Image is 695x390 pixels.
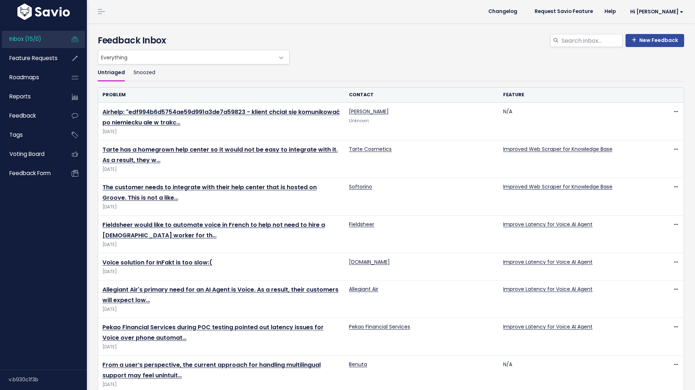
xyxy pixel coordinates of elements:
[503,258,593,266] a: Improve Latency for Voice AI Agent
[98,34,684,47] h4: Feedback Inbox
[488,9,517,14] span: Changelog
[102,268,340,276] span: [DATE]
[9,93,31,100] span: Reports
[561,34,623,47] input: Search inbox...
[102,108,340,127] a: Airhelp: "edf994b6d5754ae59d991a3de7a59823 - klient chciał się komunikować po niemiecku ale w trakc…
[349,118,369,124] span: Unknown
[529,6,599,17] a: Request Savio Feature
[349,221,374,228] a: Fieldsheer
[499,103,653,140] td: N/A
[9,73,39,81] span: Roadmaps
[102,343,340,351] span: [DATE]
[349,145,392,153] a: Tarte Cosmetics
[2,165,60,182] a: Feedback form
[345,88,499,102] th: Contact
[349,361,367,368] a: Benuta
[102,166,340,173] span: [DATE]
[2,88,60,105] a: Reports
[98,88,345,102] th: Problem
[503,323,593,330] a: Improve Latency for Voice AI Agent
[9,150,45,158] span: Voting Board
[102,285,338,304] a: Allegiant Air's primary need for an AI Agent is Voice. As a result, their customers will expect low…
[102,323,324,342] a: Pekao Financial Services during POC testing pointed out latency issues for Voice over phone automat…
[102,128,340,136] span: [DATE]
[349,183,372,190] a: Softorino
[2,107,60,124] a: Feedback
[102,306,340,313] span: [DATE]
[9,131,23,139] span: Tags
[98,64,684,81] ul: Filter feature requests
[503,183,612,190] a: Improved Web Scraper for Knowledge Base
[2,31,60,47] a: Inbox (15/0)
[503,221,593,228] a: Improve Latency for Voice AI Agent
[9,169,51,177] span: Feedback form
[599,6,622,17] a: Help
[102,361,321,380] a: From a user’s perspective, the current approach for handling multilingual support may feel unintuit…
[16,4,72,20] img: logo-white.9d6f32f41409.svg
[102,145,338,164] a: Tarte has a homegrown help center so it would not be easy to integrate with it. As a result, they w…
[102,183,317,202] a: The customer needs to integrate with their help center that is hosted on Groove. This is not a like…
[2,50,60,67] a: Feature Requests
[102,381,340,389] span: [DATE]
[9,54,58,62] span: Feature Requests
[102,241,340,249] span: [DATE]
[98,64,125,81] a: Untriaged
[503,145,612,153] a: Improved Web Scraper for Knowledge Base
[349,323,410,330] a: Pekao Financial Services
[9,370,87,389] div: v.b930c1f3b
[98,50,275,64] span: Everything
[102,221,325,239] a: Fieldsheer would like to automate voice in French to help not need to hire a [DEMOGRAPHIC_DATA] w...
[98,50,290,64] span: Everything
[9,35,41,43] span: Inbox (15/0)
[349,258,390,266] a: [DOMAIN_NAME]
[9,112,36,119] span: Feedback
[349,108,389,115] a: [PERSON_NAME]
[630,9,683,14] span: Hi [PERSON_NAME]
[2,127,60,143] a: Tags
[2,69,60,86] a: Roadmaps
[349,285,378,293] a: Allegiant Air
[503,285,593,293] a: Improve Latency for Voice AI Agent
[102,258,212,267] a: Voice solution for InFakt is too slow:(
[622,6,689,17] a: Hi [PERSON_NAME]
[499,88,653,102] th: Feature
[134,64,155,81] a: Snoozed
[625,34,684,47] a: New Feedback
[2,146,60,162] a: Voting Board
[102,203,340,211] span: [DATE]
